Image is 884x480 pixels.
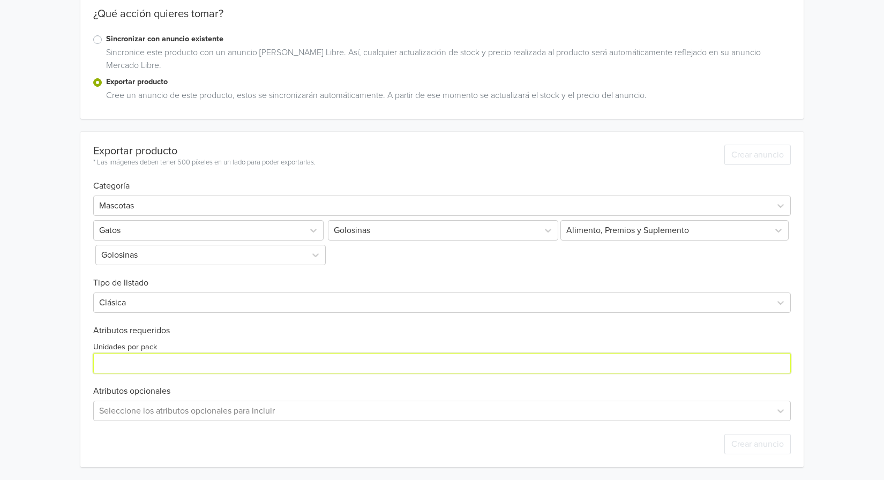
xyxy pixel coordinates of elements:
div: ¿Qué acción quieres tomar? [80,7,804,33]
div: * Las imágenes deben tener 500 píxeles en un lado para poder exportarlas. [93,157,316,168]
h6: Categoría [93,168,791,191]
h6: Atributos opcionales [93,386,791,396]
div: Exportar producto [93,145,316,157]
button: Crear anuncio [724,434,791,454]
button: Crear anuncio [724,145,791,165]
label: Exportar producto [106,76,791,88]
div: Sincronice este producto con un anuncio [PERSON_NAME] Libre. Así, cualquier actualización de stoc... [102,46,791,76]
label: Unidades por pack [93,341,157,353]
div: Cree un anuncio de este producto, estos se sincronizarán automáticamente. A partir de ese momento... [102,89,791,106]
label: Sincronizar con anuncio existente [106,33,791,45]
h6: Atributos requeridos [93,326,791,336]
h6: Tipo de listado [93,265,791,288]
